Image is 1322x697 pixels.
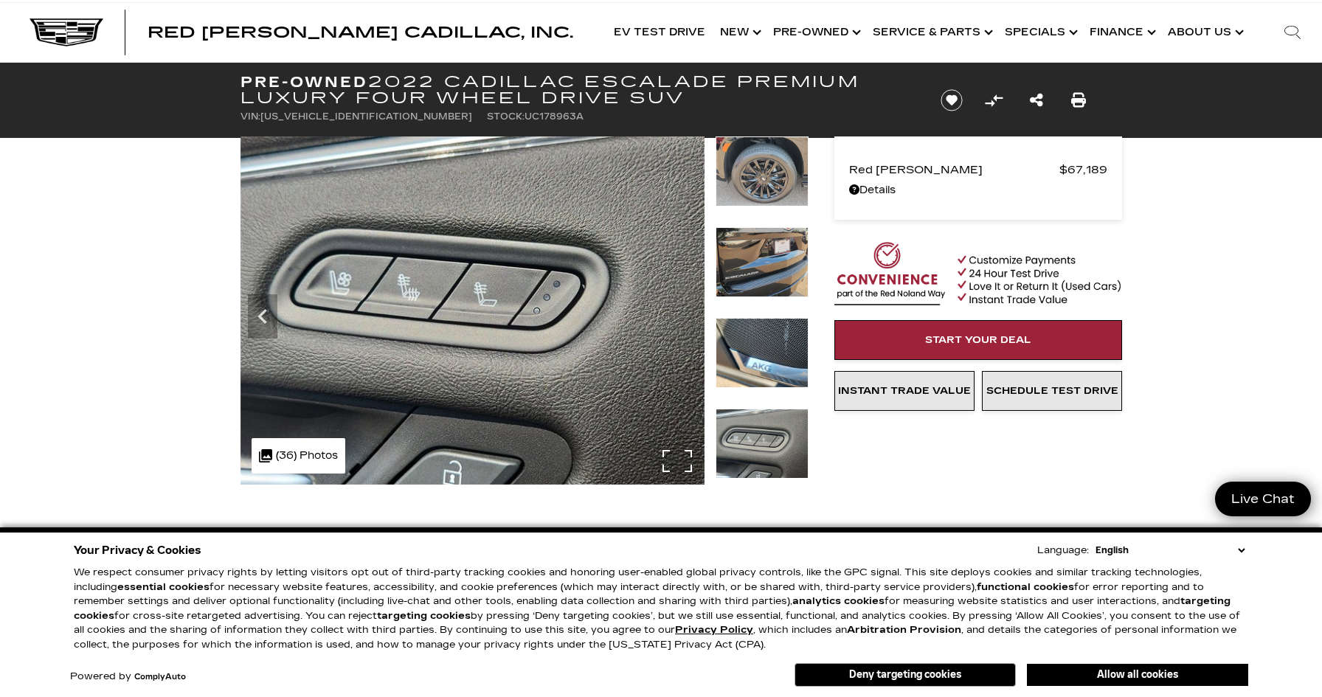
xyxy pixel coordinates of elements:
[240,73,368,91] strong: Pre-Owned
[248,294,277,339] div: Previous
[487,111,525,122] span: Stock:
[240,74,916,106] h1: 2022 Cadillac Escalade Premium Luxury Four Wheel Drive SUV
[713,3,766,62] a: New
[1030,90,1043,111] a: Share this Pre-Owned 2022 Cadillac Escalade Premium Luxury Four Wheel Drive SUV
[977,581,1074,593] strong: functional cookies
[1215,482,1311,516] a: Live Chat
[1071,90,1086,111] a: Print this Pre-Owned 2022 Cadillac Escalade Premium Luxury Four Wheel Drive SUV
[849,180,1107,201] a: Details
[1092,543,1248,558] select: Language Select
[1059,159,1107,180] span: $67,189
[847,624,961,636] strong: Arbitration Provision
[675,624,753,636] u: Privacy Policy
[982,371,1122,411] a: Schedule Test Drive
[74,595,1231,622] strong: targeting cookies
[30,18,103,46] img: Cadillac Dark Logo with Cadillac White Text
[849,159,1059,180] span: Red [PERSON_NAME]
[865,3,997,62] a: Service & Parts
[148,24,573,41] span: Red [PERSON_NAME] Cadillac, Inc.
[1263,3,1322,62] div: Search
[716,227,809,297] img: Used 2022 Black Raven Cadillac Premium Luxury image 34
[1027,664,1248,686] button: Allow all cookies
[117,581,210,593] strong: essential cookies
[74,566,1248,652] p: We respect consumer privacy rights by letting visitors opt out of third-party tracking cookies an...
[997,3,1082,62] a: Specials
[716,318,809,388] img: Used 2022 Black Raven Cadillac Premium Luxury image 35
[240,111,260,122] span: VIN:
[1037,546,1089,555] div: Language:
[252,438,345,474] div: (36) Photos
[1160,3,1248,62] a: About Us
[925,334,1031,346] span: Start Your Deal
[74,540,201,561] span: Your Privacy & Cookies
[716,409,809,479] img: Used 2022 Black Raven Cadillac Premium Luxury image 36
[935,89,968,112] button: Save vehicle
[70,672,186,682] div: Powered by
[240,136,705,485] img: Used 2022 Black Raven Cadillac Premium Luxury image 36
[148,25,573,40] a: Red [PERSON_NAME] Cadillac, Inc.
[716,136,809,207] img: Used 2022 Black Raven Cadillac Premium Luxury image 33
[834,371,975,411] a: Instant Trade Value
[377,610,471,622] strong: targeting cookies
[834,320,1122,360] a: Start Your Deal
[525,111,584,122] span: UC178963A
[260,111,472,122] span: [US_VEHICLE_IDENTIFICATION_NUMBER]
[986,385,1118,397] span: Schedule Test Drive
[849,159,1107,180] a: Red [PERSON_NAME] $67,189
[1082,3,1160,62] a: Finance
[134,673,186,682] a: ComplyAuto
[838,385,971,397] span: Instant Trade Value
[1224,490,1302,507] span: Live Chat
[766,3,865,62] a: Pre-Owned
[795,663,1016,687] button: Deny targeting cookies
[606,3,713,62] a: EV Test Drive
[983,89,1005,111] button: Compare Vehicle
[792,595,885,607] strong: analytics cookies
